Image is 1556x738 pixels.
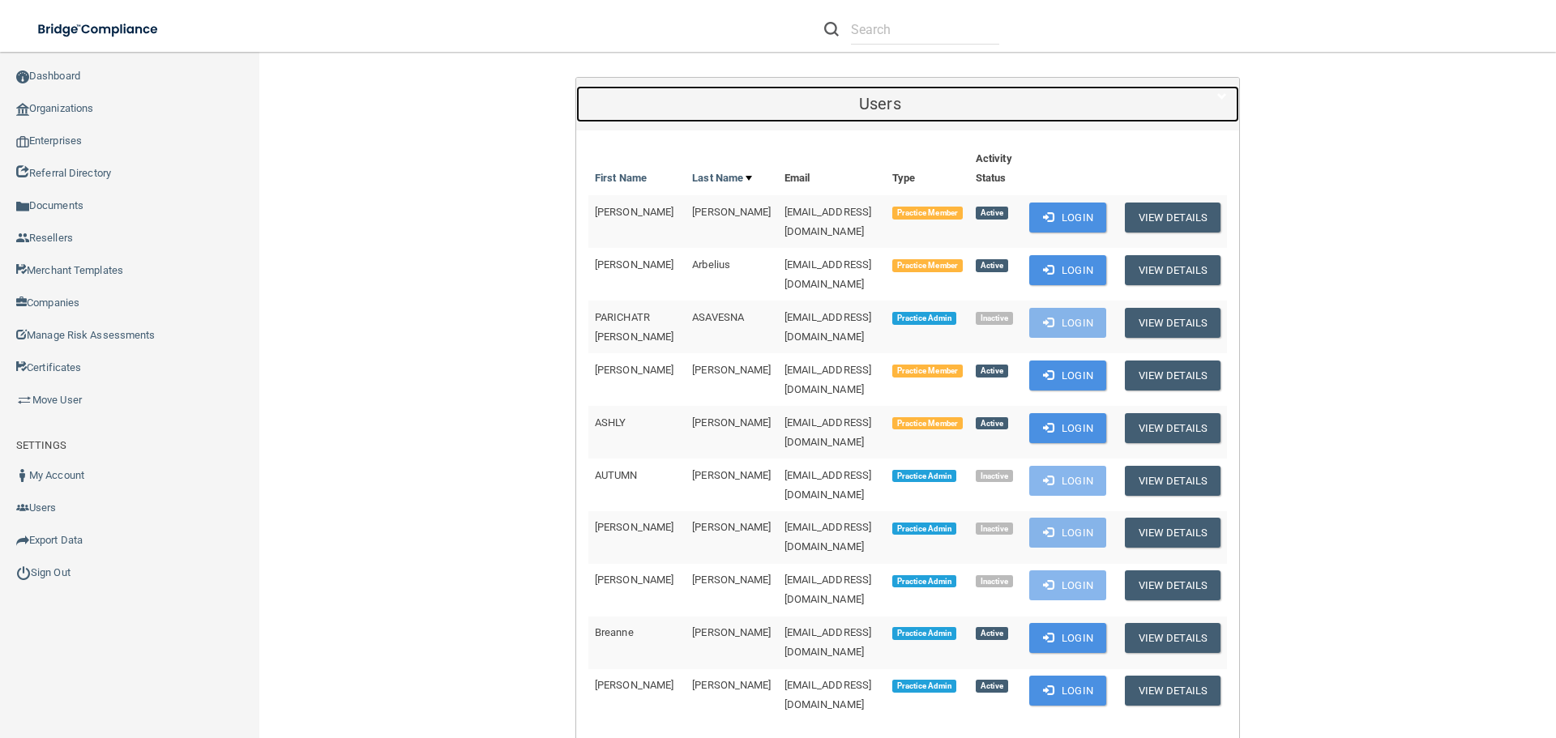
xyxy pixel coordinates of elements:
[692,311,744,323] span: ASAVESNA
[692,364,771,376] span: [PERSON_NAME]
[692,206,771,218] span: [PERSON_NAME]
[1029,413,1106,443] button: Login
[16,436,66,455] label: SETTINGS
[1029,623,1106,653] button: Login
[16,469,29,482] img: ic_user_dark.df1a06c3.png
[692,626,771,638] span: [PERSON_NAME]
[692,416,771,429] span: [PERSON_NAME]
[595,364,673,376] span: [PERSON_NAME]
[851,15,999,45] input: Search
[784,469,872,501] span: [EMAIL_ADDRESS][DOMAIN_NAME]
[16,501,29,514] img: icon-users.e205127d.png
[595,206,673,218] span: [PERSON_NAME]
[1125,255,1220,285] button: View Details
[1029,203,1106,232] button: Login
[892,627,956,640] span: Practice Admin
[692,169,752,188] a: Last Name
[892,417,963,430] span: Practice Member
[595,416,626,429] span: ASHLY
[595,626,634,638] span: Breanne
[784,416,872,448] span: [EMAIL_ADDRESS][DOMAIN_NAME]
[1029,518,1106,548] button: Login
[778,143,886,195] th: Email
[1125,676,1220,706] button: View Details
[892,365,963,378] span: Practice Member
[692,258,730,271] span: Arbelius
[1125,466,1220,496] button: View Details
[976,365,1008,378] span: Active
[976,575,1014,588] span: Inactive
[976,523,1014,535] span: Inactive
[976,627,1008,640] span: Active
[1125,203,1220,232] button: View Details
[976,417,1008,430] span: Active
[1029,308,1106,338] button: Login
[588,95,1172,113] h5: Users
[892,680,956,693] span: Practice Admin
[1125,413,1220,443] button: View Details
[595,679,673,691] span: [PERSON_NAME]
[784,258,872,290] span: [EMAIL_ADDRESS][DOMAIN_NAME]
[595,169,647,188] a: First Name
[784,679,872,710] span: [EMAIL_ADDRESS][DOMAIN_NAME]
[892,575,956,588] span: Practice Admin
[976,207,1008,220] span: Active
[892,207,963,220] span: Practice Member
[1125,308,1220,338] button: View Details
[976,680,1008,693] span: Active
[16,200,29,213] img: icon-documents.8dae5593.png
[784,206,872,237] span: [EMAIL_ADDRESS][DOMAIN_NAME]
[784,364,872,395] span: [EMAIL_ADDRESS][DOMAIN_NAME]
[1029,466,1106,496] button: Login
[595,311,673,343] span: PARICHATR [PERSON_NAME]
[892,523,956,535] span: Practice Admin
[969,143,1023,195] th: Activity Status
[784,574,872,605] span: [EMAIL_ADDRESS][DOMAIN_NAME]
[1029,570,1106,600] button: Login
[692,469,771,481] span: [PERSON_NAME]
[1029,676,1106,706] button: Login
[595,574,673,586] span: [PERSON_NAME]
[824,22,839,36] img: ic-search.3b580494.png
[692,521,771,533] span: [PERSON_NAME]
[886,143,969,195] th: Type
[16,534,29,547] img: icon-export.b9366987.png
[16,136,29,147] img: enterprise.0d942306.png
[1029,360,1106,390] button: Login
[784,311,872,343] span: [EMAIL_ADDRESS][DOMAIN_NAME]
[1029,255,1106,285] button: Login
[16,70,29,83] img: ic_dashboard_dark.d01f4a41.png
[595,258,673,271] span: [PERSON_NAME]
[692,679,771,691] span: [PERSON_NAME]
[976,259,1008,272] span: Active
[1125,518,1220,548] button: View Details
[892,312,956,325] span: Practice Admin
[16,392,32,408] img: briefcase.64adab9b.png
[16,232,29,245] img: ic_reseller.de258add.png
[595,521,673,533] span: [PERSON_NAME]
[692,574,771,586] span: [PERSON_NAME]
[1125,570,1220,600] button: View Details
[892,259,963,272] span: Practice Member
[1125,360,1220,390] button: View Details
[1125,623,1220,653] button: View Details
[24,13,173,46] img: bridge_compliance_login_screen.278c3ca4.svg
[588,86,1227,122] a: Users
[784,626,872,658] span: [EMAIL_ADDRESS][DOMAIN_NAME]
[16,565,31,580] img: ic_power_dark.7ecde6b1.png
[595,469,638,481] span: AUTUMN
[976,312,1014,325] span: Inactive
[976,470,1014,483] span: Inactive
[16,103,29,116] img: organization-icon.f8decf85.png
[784,521,872,552] span: [EMAIL_ADDRESS][DOMAIN_NAME]
[892,470,956,483] span: Practice Admin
